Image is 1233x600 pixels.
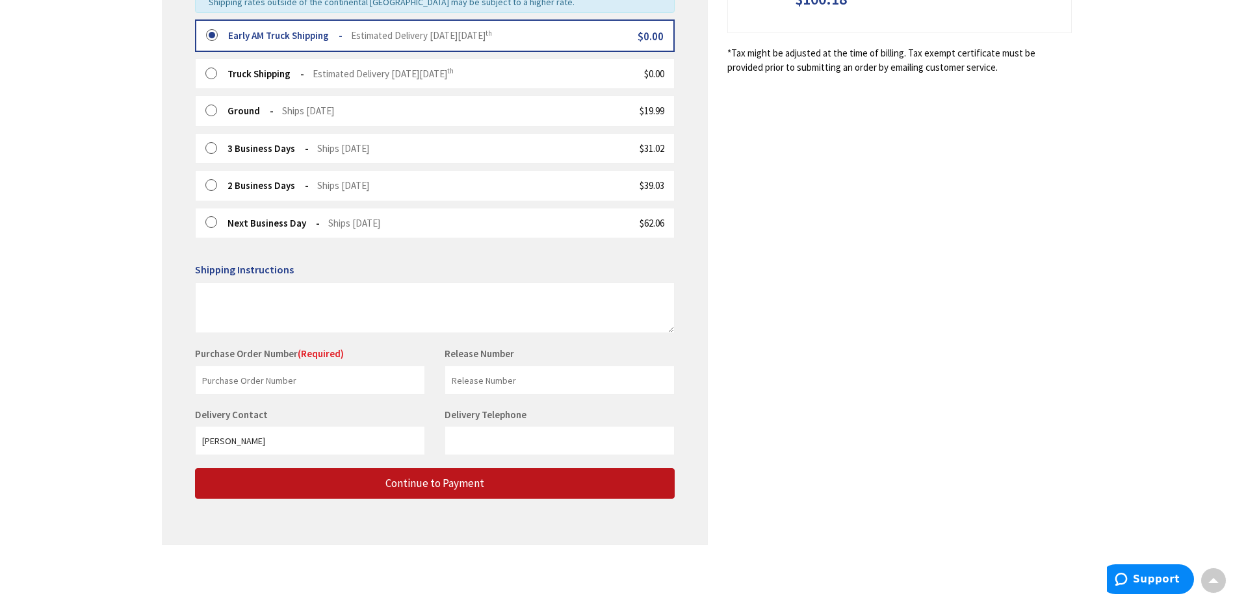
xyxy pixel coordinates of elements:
[195,263,294,276] span: Shipping Instructions
[317,179,369,192] span: Ships [DATE]
[727,46,1072,74] : *Tax might be adjusted at the time of billing. Tax exempt certificate must be provided prior to s...
[447,66,454,75] sup: th
[1107,564,1194,597] iframe: Opens a widget where you can find more information
[313,68,454,80] span: Estimated Delivery [DATE][DATE]
[385,476,484,490] span: Continue to Payment
[445,366,675,395] input: Release Number
[351,29,492,42] span: Estimated Delivery [DATE][DATE]
[227,179,309,192] strong: 2 Business Days
[445,408,530,421] label: Delivery Telephone
[227,105,274,117] strong: Ground
[640,142,664,155] span: $31.02
[195,366,425,395] input: Purchase Order Number
[227,142,309,155] strong: 3 Business Days
[195,347,344,360] label: Purchase Order Number
[227,217,320,229] strong: Next Business Day
[298,347,344,360] span: (Required)
[195,408,271,421] label: Delivery Contact
[328,217,380,229] span: Ships [DATE]
[640,179,664,192] span: $39.03
[228,29,343,42] strong: Early AM Truck Shipping
[640,217,664,229] span: $62.06
[638,29,664,44] span: $0.00
[640,105,664,117] span: $19.99
[317,142,369,155] span: Ships [DATE]
[195,468,675,499] button: Continue to Payment
[486,29,492,38] sup: th
[282,105,334,117] span: Ships [DATE]
[227,68,304,80] strong: Truck Shipping
[445,347,514,360] label: Release Number
[644,68,664,80] span: $0.00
